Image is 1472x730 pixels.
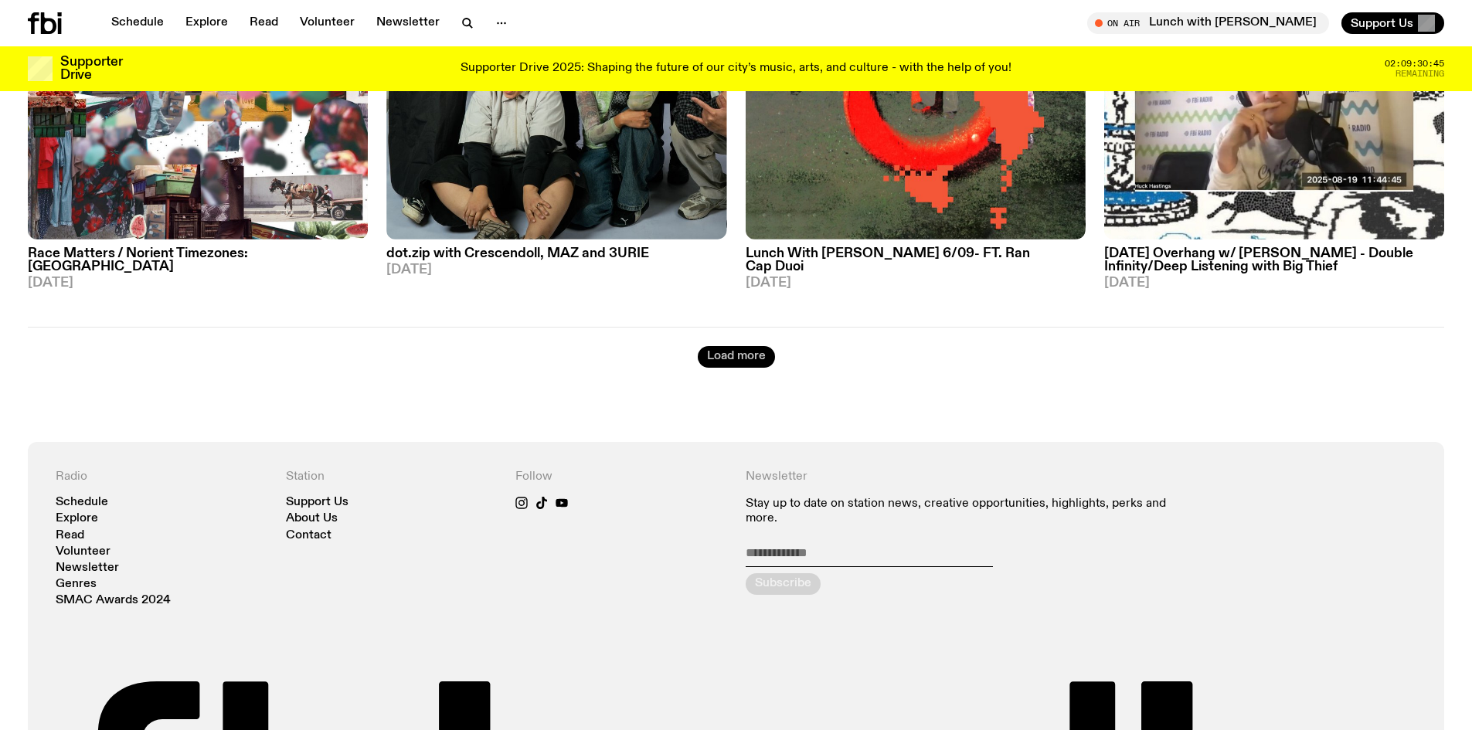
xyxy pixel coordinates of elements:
[28,239,368,290] a: Race Matters / Norient Timezones: [GEOGRAPHIC_DATA][DATE]
[1385,59,1444,68] span: 02:09:30:45
[286,530,331,542] a: Contact
[1396,70,1444,78] span: Remaining
[515,470,727,484] h4: Follow
[102,12,173,34] a: Schedule
[746,470,1187,484] h4: Newsletter
[461,62,1011,76] p: Supporter Drive 2025: Shaping the future of our city’s music, arts, and culture - with the help o...
[1087,12,1329,34] button: On AirLunch with [PERSON_NAME]
[286,513,338,525] a: About Us
[56,579,97,590] a: Genres
[56,530,84,542] a: Read
[60,56,122,82] h3: Supporter Drive
[28,247,368,273] h3: Race Matters / Norient Timezones: [GEOGRAPHIC_DATA]
[746,573,821,595] button: Subscribe
[1104,247,1444,273] h3: [DATE] Overhang w/ [PERSON_NAME] - Double Infinity/Deep Listening with Big Thief
[746,497,1187,526] p: Stay up to date on station news, creative opportunities, highlights, perks and more.
[291,12,364,34] a: Volunteer
[56,562,119,574] a: Newsletter
[1104,239,1444,290] a: [DATE] Overhang w/ [PERSON_NAME] - Double Infinity/Deep Listening with Big Thief[DATE]
[56,513,98,525] a: Explore
[240,12,287,34] a: Read
[1341,12,1444,34] button: Support Us
[746,239,1086,290] a: Lunch With [PERSON_NAME] 6/09- FT. Ran Cap Duoi[DATE]
[746,247,1086,273] h3: Lunch With [PERSON_NAME] 6/09- FT. Ran Cap Duoi
[176,12,237,34] a: Explore
[386,239,726,277] a: dot.zip with Crescendoll, MAZ and 3URIE[DATE]
[56,595,171,606] a: SMAC Awards 2024
[56,497,108,508] a: Schedule
[386,263,726,277] span: [DATE]
[1351,16,1413,30] span: Support Us
[1104,277,1444,290] span: [DATE]
[746,277,1086,290] span: [DATE]
[286,470,498,484] h4: Station
[367,12,449,34] a: Newsletter
[386,247,726,260] h3: dot.zip with Crescendoll, MAZ and 3URIE
[56,546,110,558] a: Volunteer
[56,470,267,484] h4: Radio
[698,346,775,368] button: Load more
[28,277,368,290] span: [DATE]
[286,497,348,508] a: Support Us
